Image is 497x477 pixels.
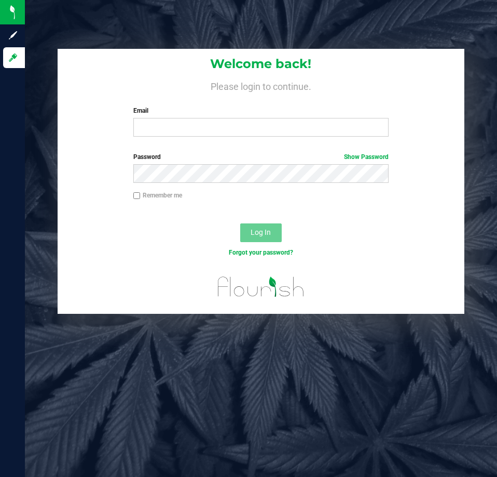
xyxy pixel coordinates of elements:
inline-svg: Log in [8,52,18,63]
span: Log In [251,228,271,236]
input: Remember me [133,192,141,200]
label: Remember me [133,191,182,200]
a: Forgot your password? [229,249,293,256]
h4: Please login to continue. [58,79,464,91]
h1: Welcome back! [58,57,464,71]
img: flourish_logo.svg [210,268,312,306]
button: Log In [240,223,282,242]
label: Email [133,106,389,115]
a: Show Password [344,153,389,161]
span: Password [133,153,161,161]
inline-svg: Sign up [8,30,18,41]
